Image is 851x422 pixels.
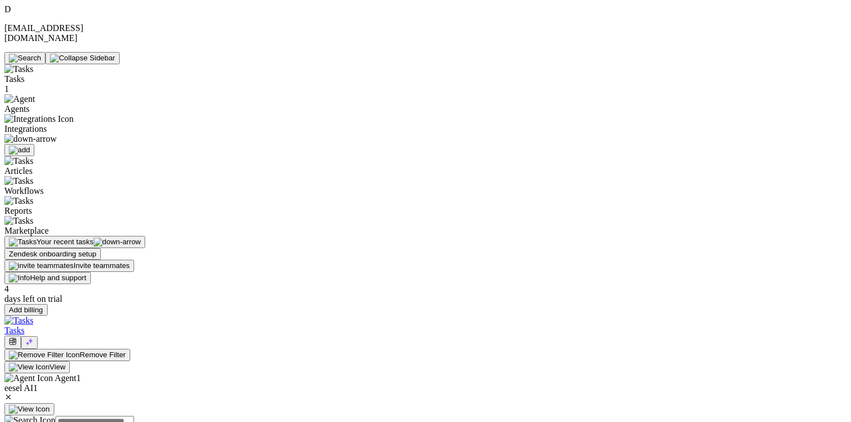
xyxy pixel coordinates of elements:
[4,4,11,14] span: D
[4,74,24,84] span: Tasks
[4,94,35,104] img: Agent
[9,238,37,246] img: Tasks
[9,274,30,282] img: Info
[4,156,33,166] img: Tasks
[37,238,94,246] span: Your recent tasks
[9,261,74,270] img: invite teammates
[9,363,50,372] img: View Icon
[4,316,847,335] a: TasksTasks
[4,134,57,144] img: down-arrow
[4,284,151,294] div: 4
[4,326,24,335] span: Tasks
[4,124,151,144] span: Integrations
[4,84,9,94] span: 1
[4,176,33,186] img: Tasks
[50,54,115,63] img: Collapse Sidebar
[9,146,30,155] img: add
[4,236,145,248] button: Your recent tasks
[4,226,49,235] span: Marketplace
[4,23,151,43] p: [EMAIL_ADDRESS][DOMAIN_NAME]
[9,54,41,63] img: Search
[30,274,86,282] span: Help and support
[4,186,44,195] span: Workflows
[4,260,134,272] button: Invite teammates
[4,373,53,383] img: Agent Icon
[4,196,33,206] img: Tasks
[4,373,847,383] div: Agent1
[74,261,130,270] span: Invite teammates
[94,238,141,246] img: down-arrow
[4,383,847,393] div: eesel AI1
[4,248,101,260] button: Zendesk onboarding setup
[4,206,32,215] span: Reports
[9,405,50,414] img: View Icon
[4,114,74,124] img: Integrations Icon
[4,216,33,226] img: Tasks
[9,351,80,359] img: Remove Filter Icon
[4,304,48,316] button: Add billing
[4,361,70,373] button: View
[4,272,91,284] button: Help and support
[4,104,29,114] span: Agents
[4,294,62,303] span: days left on trial
[4,64,33,74] img: Tasks
[4,166,33,176] span: Articles
[4,316,33,326] img: Tasks
[4,349,130,361] button: Remove Filter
